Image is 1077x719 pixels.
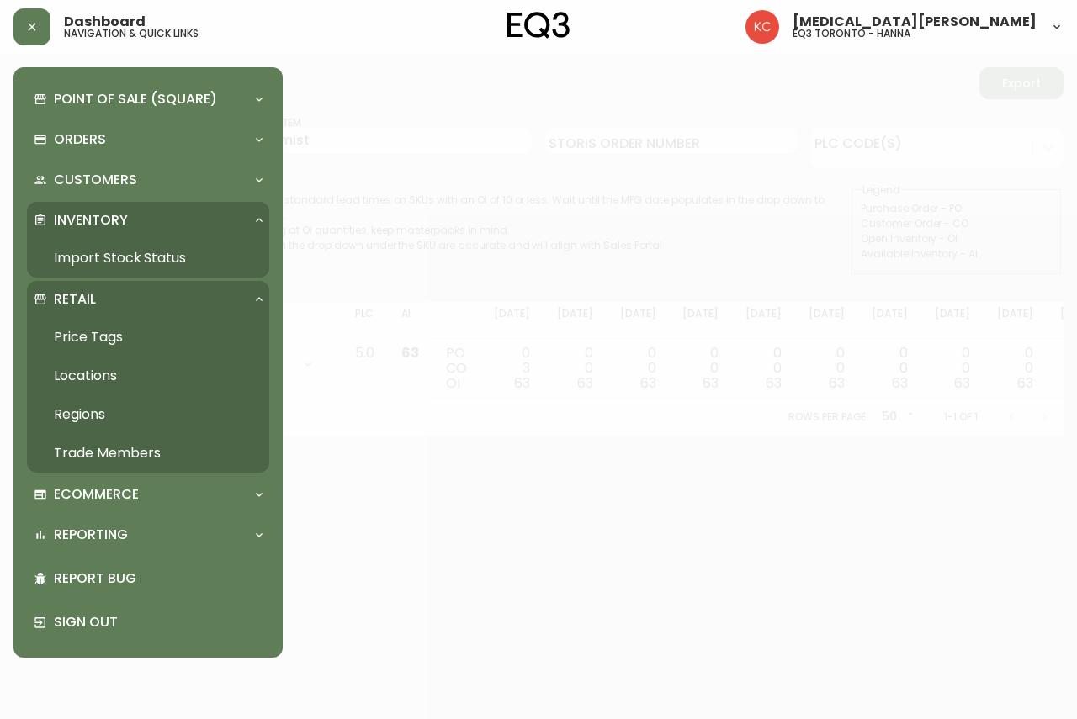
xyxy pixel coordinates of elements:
[27,434,269,473] a: Trade Members
[793,15,1037,29] span: [MEDICAL_DATA][PERSON_NAME]
[27,202,269,239] div: Inventory
[27,476,269,513] div: Ecommerce
[54,485,139,504] p: Ecommerce
[27,239,269,278] a: Import Stock Status
[54,130,106,149] p: Orders
[27,81,269,118] div: Point of Sale (Square)
[27,557,269,600] div: Report Bug
[54,569,263,588] p: Report Bug
[54,90,217,108] p: Point of Sale (Square)
[54,211,128,230] p: Inventory
[793,29,910,39] h5: eq3 toronto - hanna
[64,15,146,29] span: Dashboard
[54,613,263,632] p: Sign Out
[27,357,269,395] a: Locations
[27,121,269,158] div: Orders
[745,10,779,44] img: 6487344ffbf0e7f3b216948508909409
[64,29,199,39] h5: navigation & quick links
[54,171,137,189] p: Customers
[27,161,269,198] div: Customers
[27,395,269,434] a: Regions
[27,281,269,318] div: Retail
[54,526,128,544] p: Reporting
[54,290,96,309] p: Retail
[27,318,269,357] a: Price Tags
[507,12,570,39] img: logo
[27,600,269,644] div: Sign Out
[27,516,269,553] div: Reporting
